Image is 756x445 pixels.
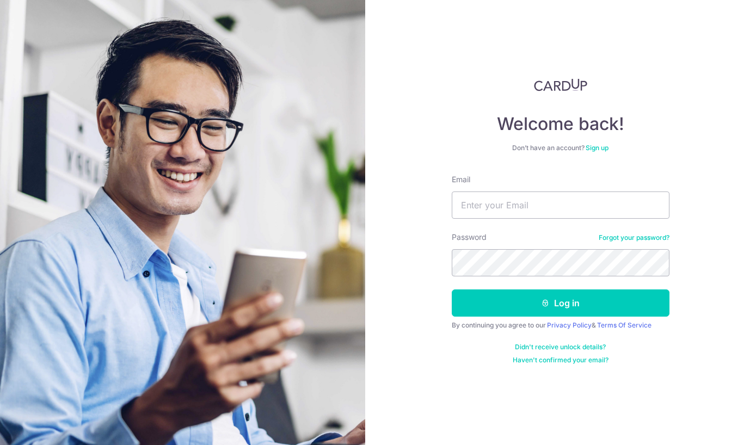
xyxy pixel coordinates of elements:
[513,356,609,364] a: Haven't confirmed your email?
[586,144,609,152] a: Sign up
[534,78,587,91] img: CardUp Logo
[597,321,651,329] a: Terms Of Service
[452,113,669,135] h4: Welcome back!
[452,191,669,219] input: Enter your Email
[599,233,669,242] a: Forgot your password?
[452,232,487,243] label: Password
[515,343,606,351] a: Didn't receive unlock details?
[452,289,669,317] button: Log in
[452,174,470,185] label: Email
[452,321,669,330] div: By continuing you agree to our &
[452,144,669,152] div: Don’t have an account?
[547,321,592,329] a: Privacy Policy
